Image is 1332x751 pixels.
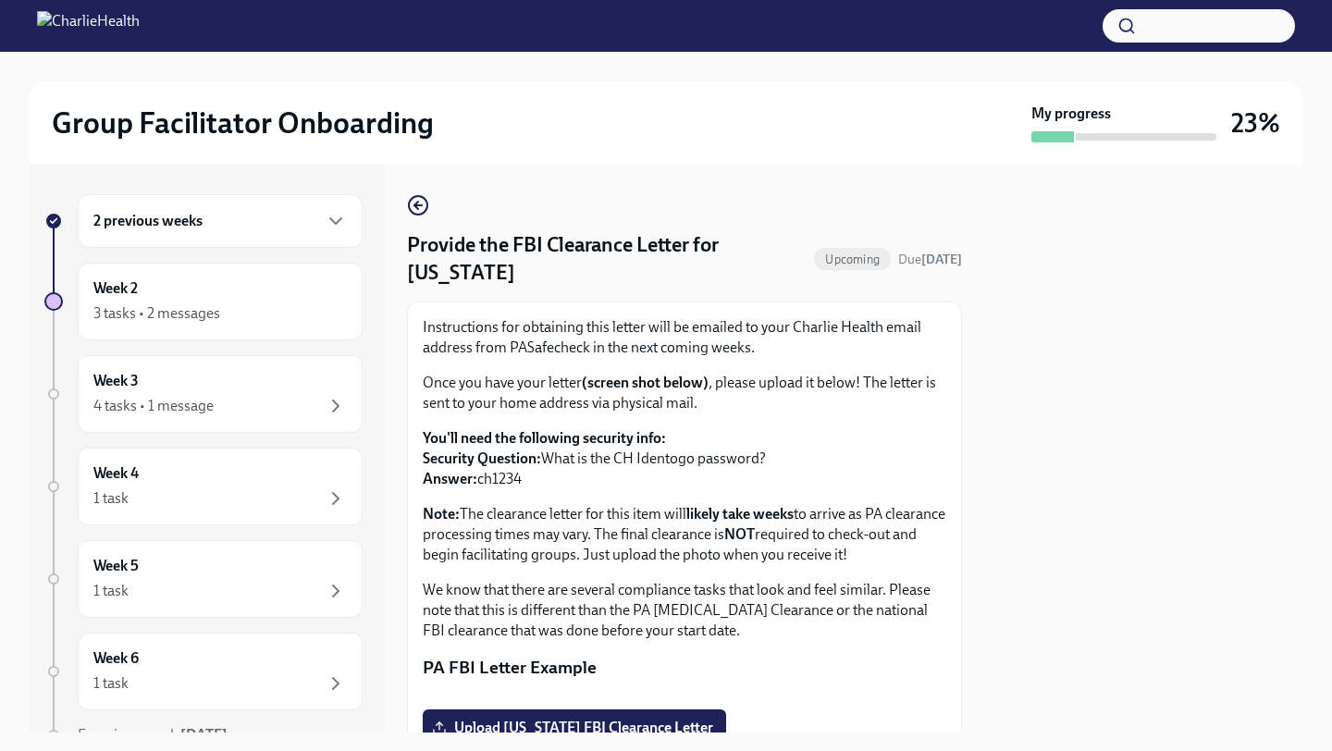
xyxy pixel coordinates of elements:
[423,373,946,413] p: Once you have your letter , please upload it below! The letter is sent to your home address via p...
[814,252,891,266] span: Upcoming
[423,580,946,641] p: We know that there are several compliance tasks that look and feel similar. Please note that this...
[44,355,363,433] a: Week 34 tasks • 1 message
[52,105,434,142] h2: Group Facilitator Onboarding
[44,263,363,340] a: Week 23 tasks • 2 messages
[1231,106,1280,140] h3: 23%
[686,505,794,523] strong: likely take weeks
[407,231,807,287] h4: Provide the FBI Clearance Letter for [US_STATE]
[44,540,363,618] a: Week 51 task
[37,11,140,41] img: CharlieHealth
[423,428,946,489] p: What is the CH Identogo password? ch1234
[423,505,460,523] strong: Note:
[44,448,363,525] a: Week 41 task
[93,648,139,669] h6: Week 6
[93,581,129,601] div: 1 task
[423,470,477,487] strong: Answer:
[436,719,713,737] span: Upload [US_STATE] FBI Clearance Letter
[93,463,139,484] h6: Week 4
[93,371,139,391] h6: Week 3
[93,673,129,694] div: 1 task
[423,504,946,565] p: The clearance letter for this item will to arrive as PA clearance processing times may vary. The ...
[93,556,139,576] h6: Week 5
[921,252,962,267] strong: [DATE]
[582,374,709,391] strong: (screen shot below)
[93,303,220,324] div: 3 tasks • 2 messages
[78,194,363,248] div: 2 previous weeks
[423,709,726,746] label: Upload [US_STATE] FBI Clearance Letter
[898,251,962,268] span: September 23rd, 2025 10:00
[93,488,129,509] div: 1 task
[180,726,228,744] strong: [DATE]
[44,633,363,710] a: Week 61 task
[423,317,946,358] p: Instructions for obtaining this letter will be emailed to your Charlie Health email address from ...
[93,278,138,299] h6: Week 2
[93,211,203,231] h6: 2 previous weeks
[78,726,228,744] span: Experience ends
[93,396,214,416] div: 4 tasks • 1 message
[423,429,666,447] strong: You'll need the following security info:
[724,525,755,543] strong: NOT
[1031,104,1111,124] strong: My progress
[898,252,962,267] span: Due
[423,656,946,680] p: PA FBI Letter Example
[423,449,541,467] strong: Security Question:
